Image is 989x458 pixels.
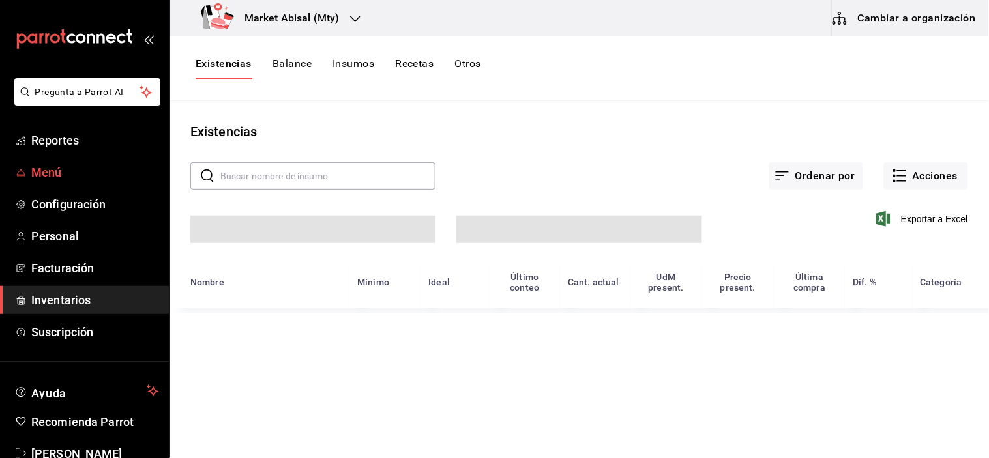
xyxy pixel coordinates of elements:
div: Dif. % [853,277,876,287]
h3: Market Abisal (Mty) [234,10,340,26]
span: Configuración [31,195,158,213]
div: Categoría [921,277,962,287]
div: Ideal [428,277,450,287]
div: Nombre [190,277,224,287]
input: Buscar nombre de insumo [220,163,435,189]
span: Pregunta a Parrot AI [35,85,140,99]
span: Recomienda Parrot [31,413,158,431]
span: Inventarios [31,291,158,309]
button: Balance [273,57,312,79]
div: UdM present. [638,272,694,293]
button: Otros [455,57,481,79]
div: Última compra [782,272,837,293]
button: Existencias [196,57,252,79]
button: open_drawer_menu [143,34,154,44]
span: Suscripción [31,323,158,341]
button: Acciones [884,162,968,190]
span: Personal [31,227,158,245]
button: Ordenar por [769,162,863,190]
div: Precio present. [710,272,766,293]
span: Menú [31,164,158,181]
button: Insumos [332,57,374,79]
a: Pregunta a Parrot AI [9,94,160,108]
div: Mínimo [357,277,389,287]
span: Reportes [31,132,158,149]
button: Exportar a Excel [879,211,968,227]
div: Último conteo [497,272,552,293]
span: Ayuda [31,383,141,399]
div: Cant. actual [568,277,619,287]
button: Pregunta a Parrot AI [14,78,160,106]
button: Recetas [395,57,434,79]
div: Existencias [190,122,257,141]
div: navigation tabs [196,57,481,79]
span: Facturación [31,259,158,277]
